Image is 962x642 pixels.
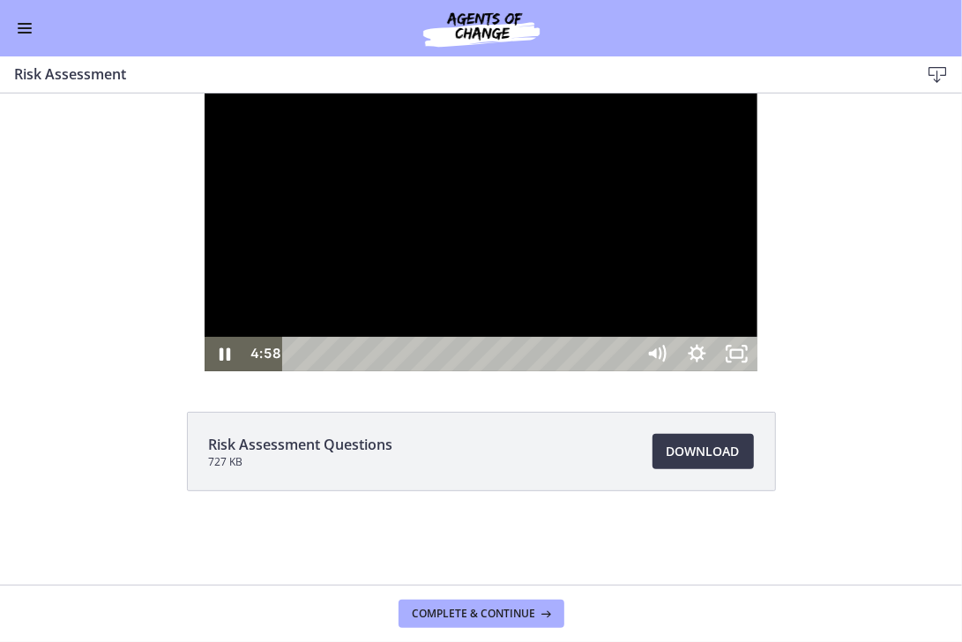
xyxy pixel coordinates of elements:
[653,434,754,469] a: Download
[677,243,717,278] button: Show settings menu
[399,600,564,628] button: Complete & continue
[376,7,587,49] img: Agents of Change
[209,455,393,469] span: 727 KB
[14,18,35,39] button: Enable menu
[667,441,740,462] span: Download
[14,63,891,85] h3: Risk Assessment
[637,243,676,278] button: Mute
[209,434,393,455] span: Risk Assessment Questions
[413,607,536,621] span: Complete & continue
[297,243,627,278] div: Playbar
[205,243,244,278] button: Pause
[717,243,757,278] button: Unfullscreen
